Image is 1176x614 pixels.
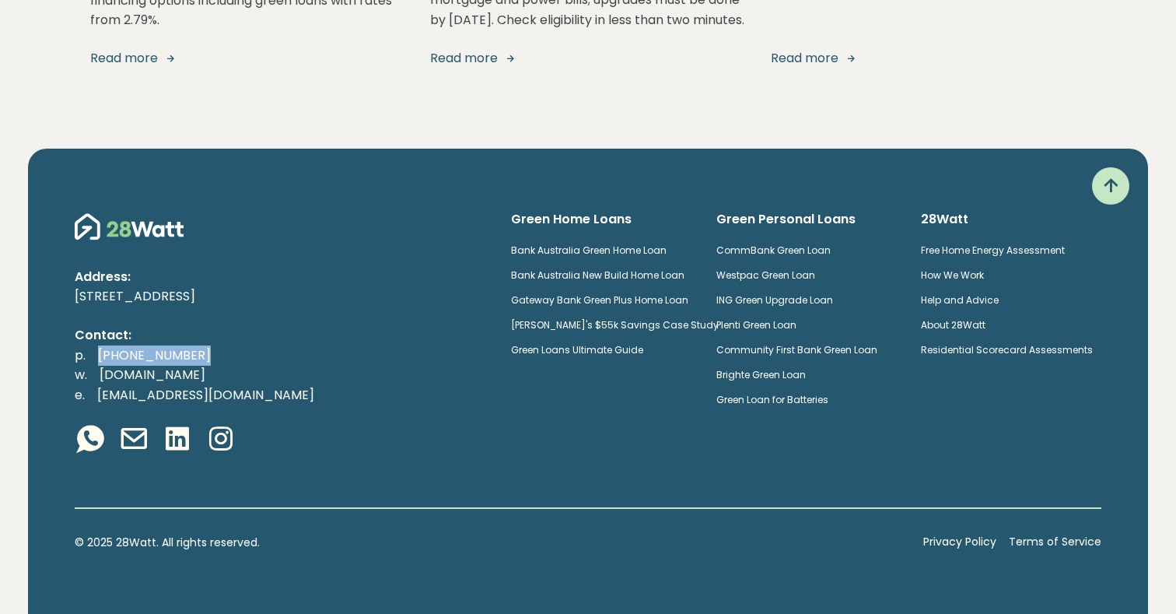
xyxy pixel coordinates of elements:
a: Bank Australia Green Home Loan [511,244,667,257]
a: Brighte Green Loan [716,368,806,381]
a: Terms of Service [1009,534,1101,551]
a: Community First Bank Green Loan [716,343,877,356]
h6: 28Watt [921,211,1101,228]
a: Read more [771,49,1086,68]
a: Green Loans Ultimate Guide [511,343,643,356]
a: How We Work [921,268,984,282]
a: Email [118,423,149,458]
img: 28Watt [75,211,184,242]
a: [PHONE_NUMBER] [86,346,223,364]
a: Bank Australia New Build Home Loan [511,268,684,282]
a: [DOMAIN_NAME] [87,366,218,384]
a: Read more [430,49,745,68]
a: Green Loan for Batteries [716,393,828,406]
p: Contact: [75,325,486,346]
span: p. [75,346,86,364]
a: Westpac Green Loan [716,268,815,282]
a: Privacy Policy [923,534,996,551]
a: Instagram [205,423,236,458]
h6: Green Personal Loans [716,211,897,228]
a: About 28Watt [921,318,985,332]
a: Linkedin [162,423,193,458]
a: CommBank Green Loan [716,244,831,257]
a: [PERSON_NAME]'s $55k Savings Case Study [511,318,719,332]
iframe: Chat Widget [1098,539,1176,614]
a: Free Home Energy Assessment [921,244,1065,257]
a: ING Green Upgrade Loan [716,293,833,307]
a: Residential Scorecard Assessments [921,343,1093,356]
a: Plenti Green Loan [716,318,796,332]
a: Read more [90,49,405,68]
span: e. [75,386,85,404]
a: Help and Advice [921,293,999,307]
a: [EMAIL_ADDRESS][DOMAIN_NAME] [85,386,327,404]
p: © 2025 28Watt. All rights reserved. [75,534,911,551]
p: Address: [75,267,486,287]
a: Gateway Bank Green Plus Home Loan [511,293,688,307]
h6: Green Home Loans [511,211,691,228]
a: Whatsapp [75,423,106,458]
span: w. [75,366,87,384]
p: [STREET_ADDRESS] [75,286,486,307]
